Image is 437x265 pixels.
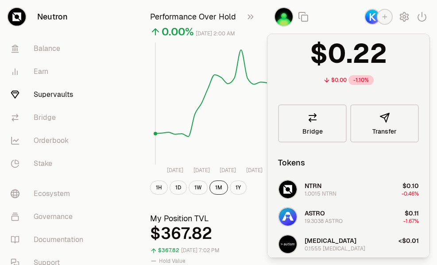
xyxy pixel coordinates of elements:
[189,181,208,195] button: 1W
[274,7,294,27] button: Worldnet
[167,167,183,174] tspan: [DATE]
[4,37,96,60] a: Balance
[4,228,96,251] a: Documentation
[331,77,347,84] div: $0.00
[305,209,325,217] span: ASTRO
[4,129,96,152] a: Orderbook
[196,29,235,39] div: [DATE] 2:00 AM
[4,152,96,175] a: Stake
[398,237,419,245] span: <$0.01
[150,11,386,23] h3: Performance Over Hold
[4,182,96,205] a: Ecosystem
[372,128,397,134] span: Transfer
[193,167,209,174] tspan: [DATE]
[4,205,96,228] a: Governance
[278,104,347,142] a: Bridge
[400,245,419,252] span: +0.00%
[305,237,356,245] span: [MEDICAL_DATA]
[279,235,297,253] img: AUTISM Logo
[273,204,424,230] button: ASTRO LogoASTRO19.3038 ASTRO$0.11-1.67%
[305,245,365,252] div: 0.1555 [MEDICAL_DATA]
[181,246,220,256] div: [DATE] 7:02 PM
[402,190,419,197] span: -0.46%
[403,218,419,225] span: -1.67%
[275,8,293,26] img: Worldnet
[220,167,236,174] tspan: [DATE]
[158,246,179,256] div: $367.82
[305,190,336,197] div: 1.0015 NTRN
[150,212,386,225] h3: My Position TVL
[209,181,228,195] button: 1M
[150,225,386,242] div: $367.82
[4,60,96,83] a: Earn
[246,167,262,174] tspan: [DATE]
[278,157,305,169] div: Tokens
[170,181,187,195] button: 1D
[364,9,393,25] button: Keplr
[150,181,168,195] button: 1H
[273,176,424,203] button: NTRN LogoNTRN1.0015 NTRN$0.10-0.46%
[273,231,424,257] button: AUTISM Logo[MEDICAL_DATA]0.1555 [MEDICAL_DATA]<$0.01+0.00%
[4,106,96,129] a: Bridge
[365,10,379,24] img: Keplr
[302,128,323,134] span: Bridge
[405,209,419,217] span: $0.11
[402,182,419,190] span: $0.10
[305,218,343,225] div: 19.3038 ASTRO
[279,208,297,226] img: ASTRO Logo
[305,182,321,190] span: NTRN
[348,75,374,85] div: -1.10%
[4,83,96,106] a: Supervaults
[159,257,186,265] span: Hold Value
[279,181,297,198] img: NTRN Logo
[162,25,194,39] div: 0.00%
[350,104,419,142] button: Transfer
[230,181,247,195] button: 1Y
